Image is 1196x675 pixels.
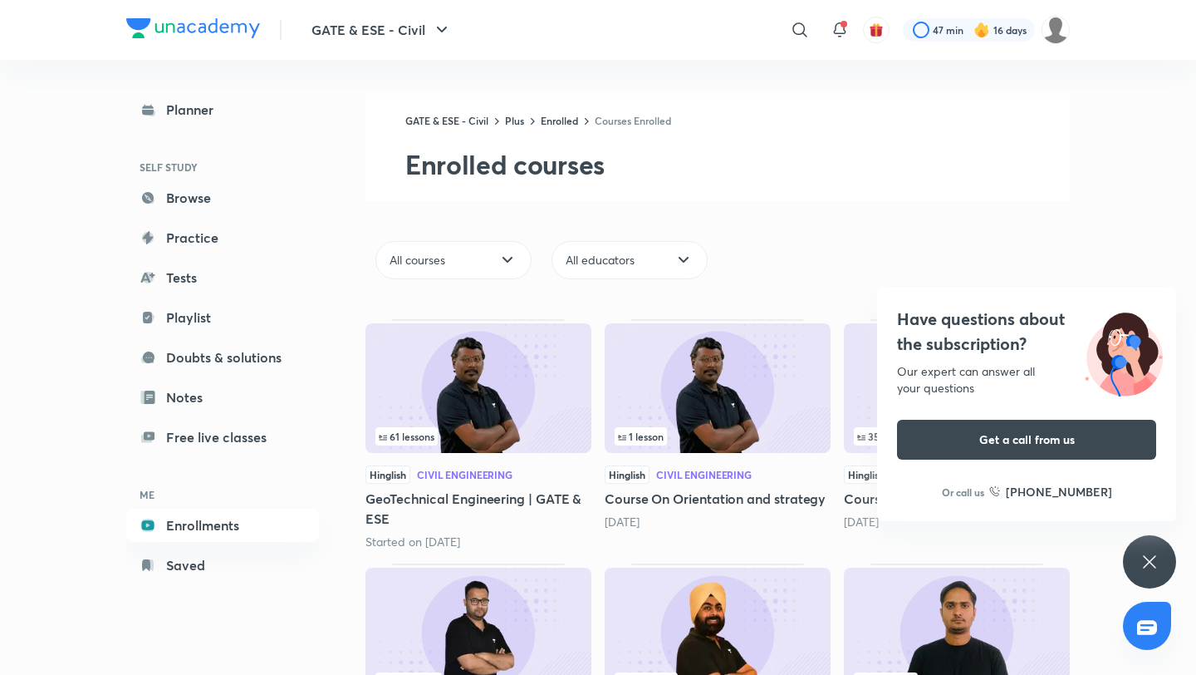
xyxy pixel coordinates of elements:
[615,427,821,446] div: infosection
[854,427,1060,446] div: infosection
[844,466,889,484] span: Hinglish
[417,470,512,480] div: Civil Engineering
[605,319,831,550] div: Course On Orientation and strategy
[973,22,990,38] img: streak
[375,427,581,446] div: infosection
[126,509,319,542] a: Enrollments
[365,466,410,484] span: Hinglish
[595,114,671,127] a: Courses Enrolled
[1071,307,1176,397] img: ttu_illustration_new.svg
[375,427,581,446] div: infocontainer
[863,17,890,43] button: avatar
[844,489,1070,509] h5: Course on Open Channel Flow
[605,466,649,484] span: Hinglish
[405,148,1070,181] h2: Enrolled courses
[656,470,752,480] div: Civil Engineering
[126,381,319,414] a: Notes
[844,323,1070,453] img: Thumbnail
[605,323,831,453] img: Thumbnail
[126,549,319,582] a: Saved
[605,489,831,509] h5: Course On Orientation and strategy
[605,514,831,530] div: 13 days ago
[615,427,821,446] div: left
[126,153,319,181] h6: SELF STUDY
[365,319,591,550] div: GeoTechnical Engineering | GATE & ESE
[365,489,591,529] h5: GeoTechnical Engineering | GATE & ESE
[126,221,319,254] a: Practice
[844,319,1070,550] div: Course on Open Channel Flow
[844,514,1070,530] div: 8 months ago
[126,93,319,126] a: Planner
[379,431,434,441] span: 61 lessons
[1006,483,1112,500] h6: [PHONE_NUMBER]
[126,301,319,334] a: Playlist
[126,18,260,42] a: Company Logo
[618,431,664,441] span: 1 lesson
[869,22,884,37] img: avatar
[375,427,581,446] div: left
[126,18,260,38] img: Company Logo
[897,307,1156,357] h4: Have questions about the subscription?
[615,427,821,446] div: infocontainer
[857,431,914,441] span: 35 lessons
[942,485,984,500] p: Or call us
[365,323,591,453] img: Thumbnail
[854,427,1060,446] div: left
[126,341,319,374] a: Doubts & solutions
[566,252,635,269] span: All educators
[505,114,524,127] a: Plus
[126,421,319,454] a: Free live classes
[1042,16,1070,44] img: Rahul KD
[405,114,488,127] a: GATE & ESE - Civil
[390,252,445,269] span: All courses
[365,534,591,550] div: Started on Aug 29
[897,420,1156,460] button: Get a call from us
[989,483,1112,500] a: [PHONE_NUMBER]
[126,181,319,214] a: Browse
[541,114,578,127] a: Enrolled
[897,363,1156,397] div: Our expert can answer all your questions
[126,480,319,509] h6: ME
[854,427,1060,446] div: infocontainer
[301,13,462,47] button: GATE & ESE - Civil
[126,261,319,294] a: Tests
